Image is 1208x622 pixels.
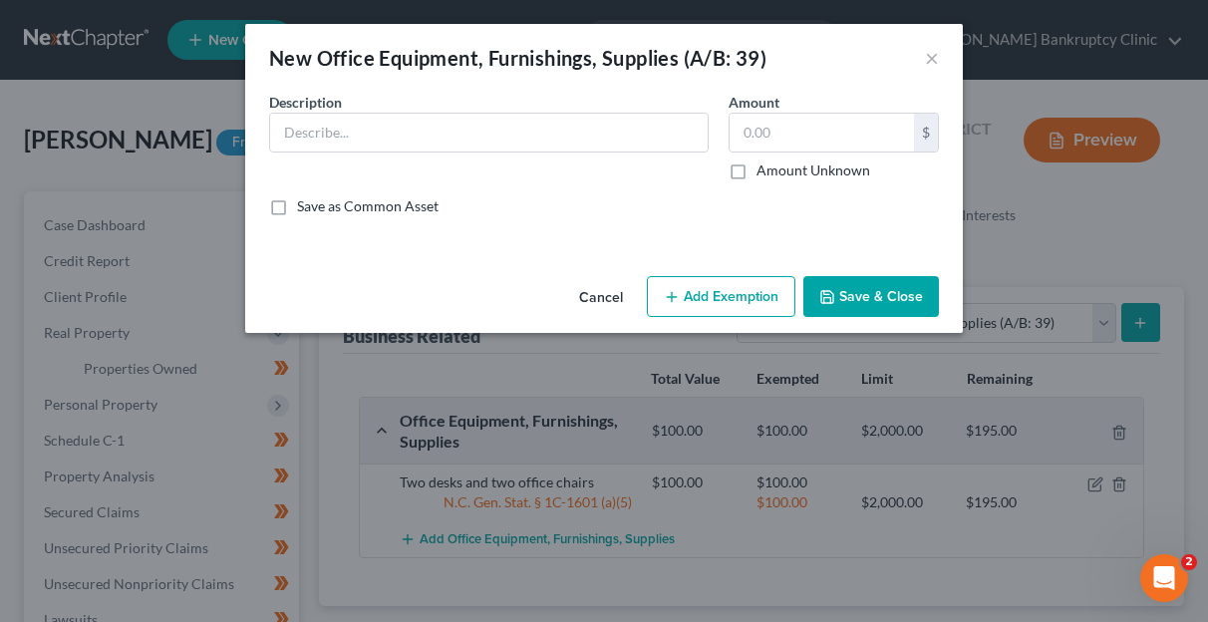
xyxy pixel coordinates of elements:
[647,276,795,318] button: Add Exemption
[1181,554,1197,570] span: 2
[803,276,939,318] button: Save & Close
[756,160,870,180] label: Amount Unknown
[563,278,639,318] button: Cancel
[1140,554,1188,602] iframe: Intercom live chat
[925,46,939,70] button: ×
[729,92,779,113] label: Amount
[269,94,342,111] span: Description
[269,44,766,72] div: New Office Equipment, Furnishings, Supplies (A/B: 39)
[270,114,708,152] input: Describe...
[730,114,914,152] input: 0.00
[297,196,439,216] label: Save as Common Asset
[914,114,938,152] div: $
